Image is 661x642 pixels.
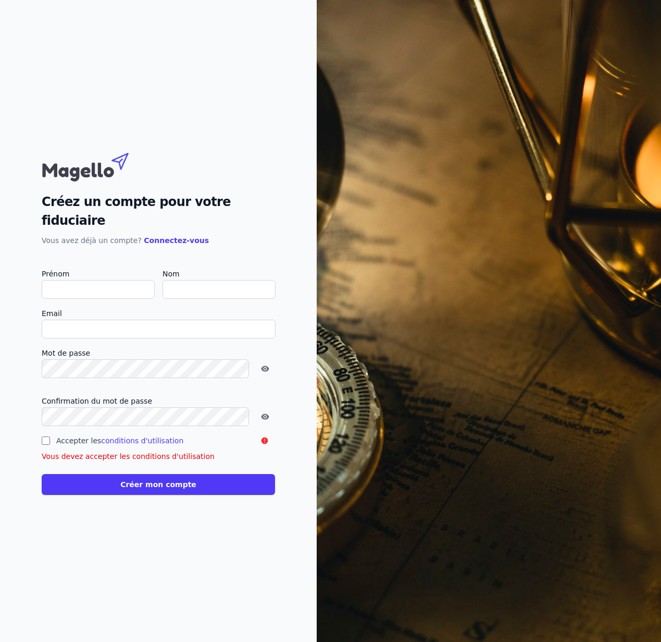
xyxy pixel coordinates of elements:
label: Accepter les [56,434,183,447]
p: Vous devez accepter les conditions d'utilisation [42,451,275,462]
a: conditions d'utilisation [101,437,183,445]
img: Magello [42,148,151,184]
h2: Créez un compte pour votre fiduciaire [42,192,275,230]
label: Prénom [42,268,154,280]
label: Email [42,307,275,320]
label: Mot de passe [42,347,275,359]
label: Nom [163,268,275,280]
a: Connectez-vous [144,236,209,245]
label: Confirmation du mot de passe [42,395,275,407]
p: Vous avez déjà un compte? [42,234,275,247]
button: Créer mon compte [42,474,275,495]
